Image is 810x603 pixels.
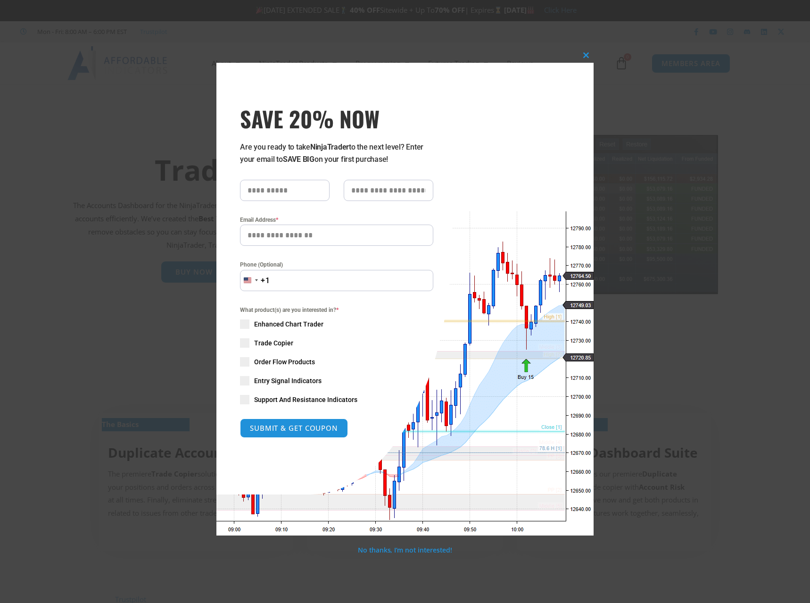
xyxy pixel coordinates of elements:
span: Trade Copier [254,338,293,348]
span: SAVE 20% NOW [240,105,433,132]
span: What product(s) are you interested in? [240,305,433,315]
button: SUBMIT & GET COUPON [240,419,348,438]
label: Order Flow Products [240,357,433,367]
p: Are you ready to take to the next level? Enter your email to on your first purchase! [240,141,433,166]
label: Support And Resistance Indicators [240,395,433,404]
a: No thanks, I’m not interested! [358,545,452,554]
span: Support And Resistance Indicators [254,395,357,404]
label: Phone (Optional) [240,260,433,269]
label: Trade Copier [240,338,433,348]
div: +1 [261,275,270,287]
span: Enhanced Chart Trader [254,319,323,329]
strong: NinjaTrader [310,142,349,151]
strong: SAVE BIG [283,155,314,164]
button: Selected country [240,270,270,291]
label: Email Address [240,215,433,225]
label: Entry Signal Indicators [240,376,433,385]
label: Enhanced Chart Trader [240,319,433,329]
span: Entry Signal Indicators [254,376,322,385]
span: Order Flow Products [254,357,315,367]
